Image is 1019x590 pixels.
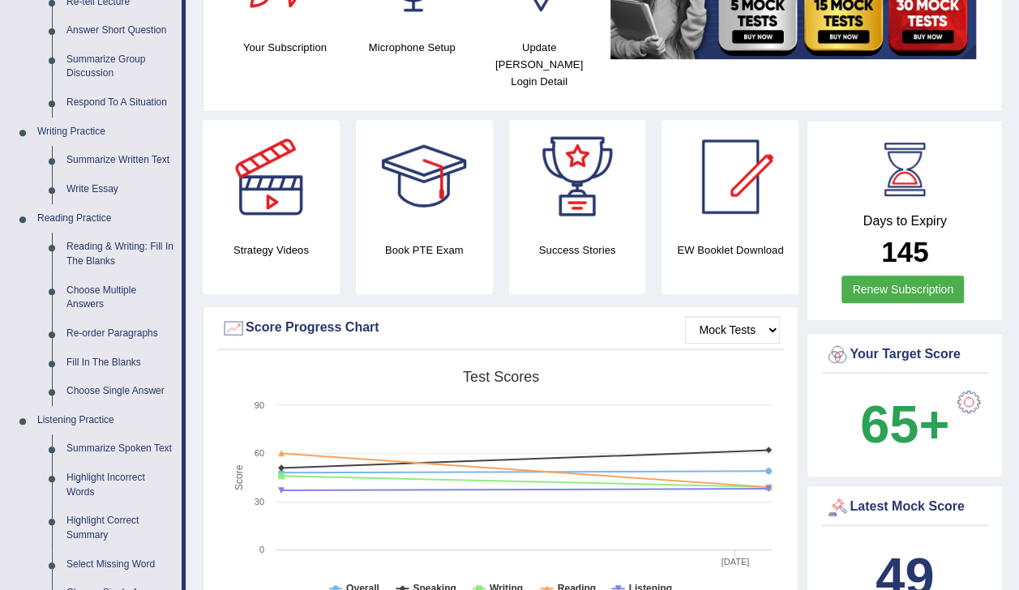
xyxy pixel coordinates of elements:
text: 60 [255,448,264,458]
a: Summarize Written Text [59,146,182,175]
h4: Success Stories [509,242,646,259]
a: Highlight Correct Summary [59,507,182,549]
b: 145 [881,236,928,267]
h4: Update [PERSON_NAME] Login Detail [484,39,595,90]
a: Writing Practice [30,118,182,147]
a: Renew Subscription [841,276,964,303]
tspan: [DATE] [721,557,749,566]
a: Write Essay [59,175,182,204]
div: Score Progress Chart [221,316,780,340]
a: Respond To A Situation [59,88,182,118]
a: Summarize Spoken Text [59,434,182,464]
a: Reading & Writing: Fill In The Blanks [59,233,182,276]
tspan: Test scores [463,369,539,385]
h4: Book PTE Exam [356,242,493,259]
b: 65+ [860,395,949,454]
h4: Your Subscription [229,39,340,56]
tspan: Score [233,464,245,490]
div: Latest Mock Score [825,495,984,519]
a: Choose Multiple Answers [59,276,182,319]
a: Summarize Group Discussion [59,45,182,88]
a: Select Missing Word [59,550,182,579]
text: 0 [259,545,264,554]
div: Your Target Score [825,343,984,367]
h4: Microphone Setup [357,39,468,56]
text: 30 [255,497,264,507]
a: Highlight Incorrect Words [59,464,182,507]
a: Re-order Paragraphs [59,319,182,348]
a: Answer Short Question [59,16,182,45]
h4: Days to Expiry [825,214,984,229]
text: 90 [255,400,264,410]
a: Fill In The Blanks [59,348,182,378]
a: Choose Single Answer [59,377,182,406]
h4: EW Booklet Download [661,242,799,259]
a: Listening Practice [30,406,182,435]
a: Reading Practice [30,204,182,233]
h4: Strategy Videos [203,242,340,259]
